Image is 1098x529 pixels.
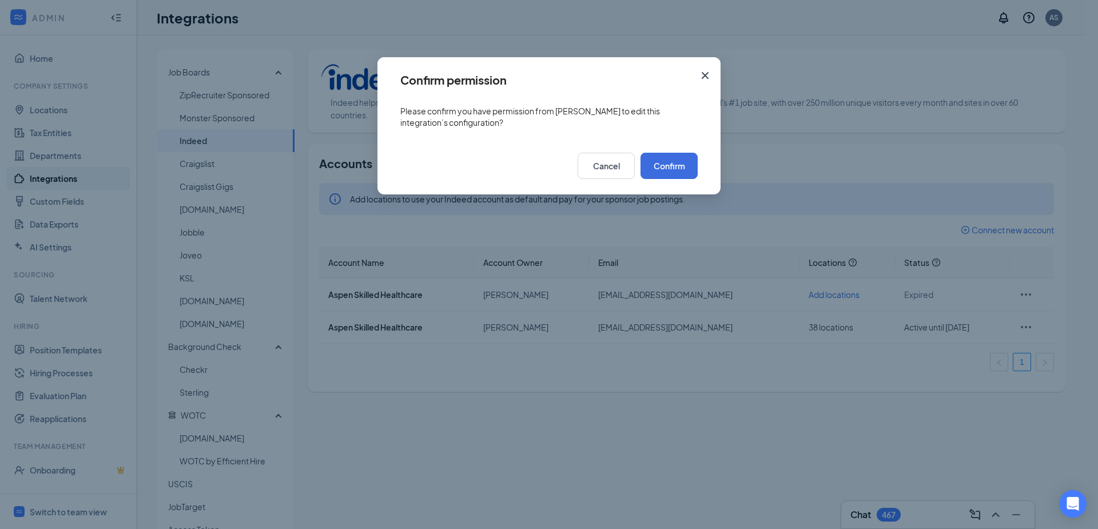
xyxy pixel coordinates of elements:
button: Confirm [640,153,698,179]
div: Open Intercom Messenger [1059,490,1087,518]
button: Close [690,57,721,94]
svg: Cross [698,69,712,82]
button: Cancel [578,153,635,179]
div: Confirm permission [400,74,507,86]
span: Please confirm you have permission from [PERSON_NAME] to edit this integration’s configuration? [400,105,698,128]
